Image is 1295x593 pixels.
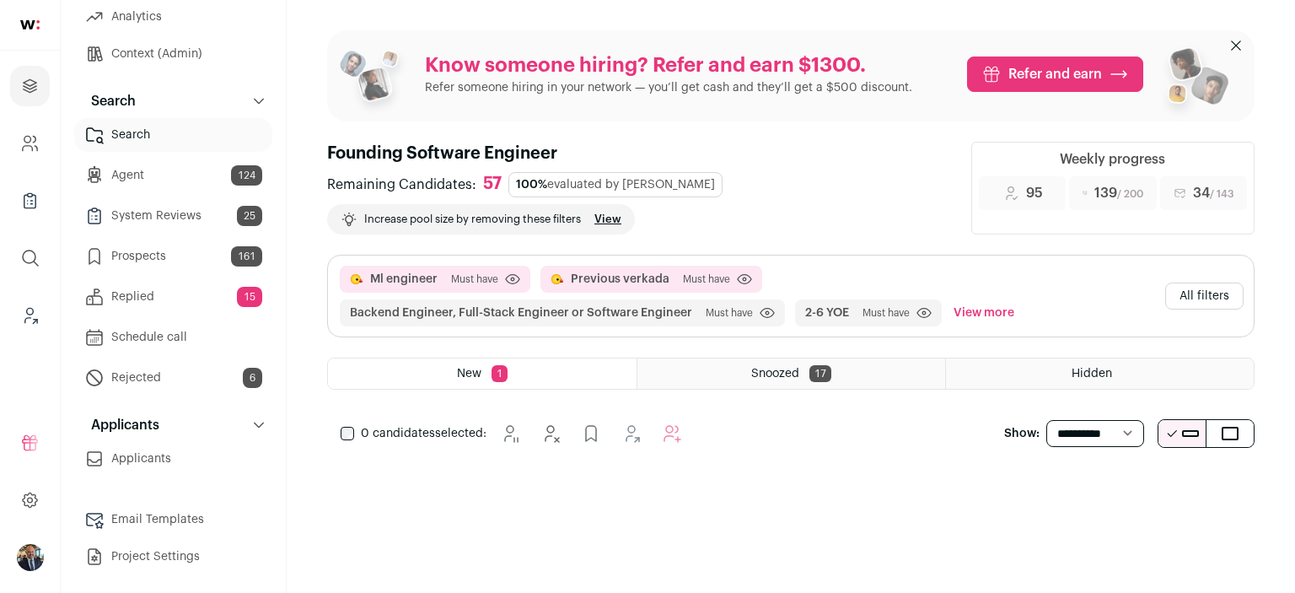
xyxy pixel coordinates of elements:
[337,44,411,118] img: referral_people_group_1-3817b86375c0e7f77b15e9e1740954ef64e1f78137dd7e9f4ff27367cb2cd09a.png
[74,118,272,152] a: Search
[637,358,945,389] a: Snoozed 17
[1072,368,1112,380] span: Hidden
[1165,283,1244,310] button: All filters
[967,57,1143,92] a: Refer and earn
[17,544,44,571] button: Open dropdown
[1060,149,1165,170] div: Weekly progress
[231,165,262,186] span: 124
[1193,183,1233,203] span: 34
[1026,183,1043,203] span: 95
[74,280,272,314] a: Replied15
[683,272,730,286] span: Must have
[809,365,831,382] span: 17
[516,179,547,191] span: 100%
[751,368,799,380] span: Snoozed
[10,123,50,164] a: Company and ATS Settings
[1157,40,1231,121] img: referral_people_group_2-7c1ec42c15280f3369c0665c33c00ed472fd7f6af9dd0ec46c364f9a93ccf9a4.png
[74,84,272,118] button: Search
[74,540,272,574] a: Project Settings
[364,213,581,226] p: Increase pool size by removing these filters
[327,142,951,165] h1: Founding Software Engineer
[17,544,44,571] img: 18202275-medium_jpg
[81,415,159,435] p: Applicants
[1004,425,1040,442] p: Show:
[508,172,723,197] div: evaluated by [PERSON_NAME]
[492,365,508,382] span: 1
[237,206,262,226] span: 25
[74,321,272,354] a: Schedule call
[10,66,50,106] a: Projects
[74,199,272,233] a: System Reviews25
[10,295,50,336] a: Leads (Backoffice)
[425,79,912,96] p: Refer someone hiring in your network — you’ll get cash and they’ll get a $500 discount.
[237,287,262,307] span: 15
[950,299,1018,326] button: View more
[571,271,669,288] button: Previous verkada
[74,159,272,192] a: Agent124
[594,213,621,226] a: View
[350,305,692,321] button: Backend Engineer, Full-Stack Engineer or Software Engineer
[1117,189,1143,199] span: / 200
[10,181,50,221] a: Company Lists
[1094,183,1143,203] span: 139
[451,272,498,286] span: Must have
[483,174,502,195] div: 57
[862,306,910,320] span: Must have
[1210,189,1233,199] span: / 143
[74,442,272,476] a: Applicants
[805,305,849,321] button: 2-6 YOE
[361,425,486,442] span: selected:
[74,408,272,442] button: Applicants
[81,91,136,111] p: Search
[706,306,753,320] span: Must have
[361,428,435,439] span: 0 candidates
[425,52,912,79] p: Know someone hiring? Refer and earn $1300.
[74,37,272,71] a: Context (Admin)
[74,361,272,395] a: Rejected6
[243,368,262,388] span: 6
[457,368,481,380] span: New
[20,20,40,30] img: wellfound-shorthand-0d5821cbd27db2630d0214b213865d53afaa358527fdda9d0ea32b1df1b89c2c.svg
[946,358,1254,389] a: Hidden
[74,240,272,273] a: Prospects161
[370,271,438,288] button: Ml engineer
[74,503,272,536] a: Email Templates
[231,246,262,267] span: 161
[327,175,476,195] span: Remaining Candidates:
